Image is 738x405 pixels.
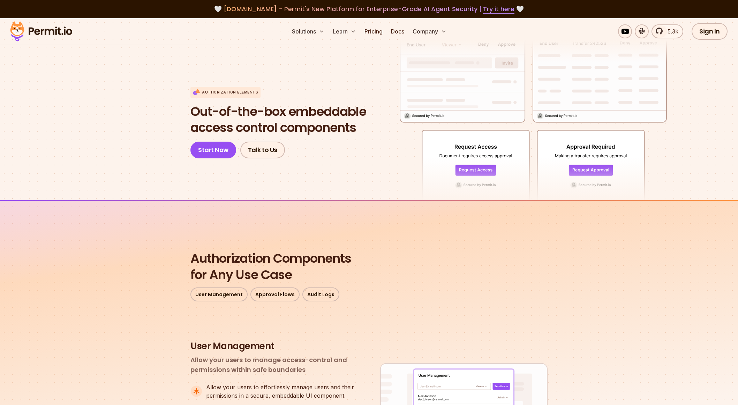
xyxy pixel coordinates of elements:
div: 🤍 🤍 [17,4,721,14]
h2: for Any Use Case [190,250,548,283]
a: Approval Flows [250,287,300,301]
span: Out-of-the-box embeddable [190,104,366,120]
a: User Management [190,287,248,301]
a: Start Now [190,142,236,158]
button: Company [410,24,449,38]
button: Solutions [289,24,327,38]
a: Sign In [692,23,728,40]
a: Try it here [483,5,514,14]
span: [DOMAIN_NAME] - Permit's New Platform for Enterprise-Grade AI Agent Security | [224,5,514,13]
h3: User Management [190,340,358,352]
a: Pricing [362,24,385,38]
p: Allow your users to effortlessly manage users and their permissions in a secure, embeddable UI co... [206,383,358,400]
a: Docs [388,24,407,38]
a: 5.3k [652,24,683,38]
span: Authorization Components [190,250,548,267]
span: 5.3k [663,27,678,36]
img: Permit logo [7,20,75,43]
a: Audit Logs [302,287,339,301]
h1: access control components [190,104,366,136]
p: Allow your users to manage access-control and permissions within safe boundaries [190,355,358,375]
p: Authorization Elements [202,90,258,95]
button: Learn [330,24,359,38]
a: Talk to Us [240,142,285,158]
